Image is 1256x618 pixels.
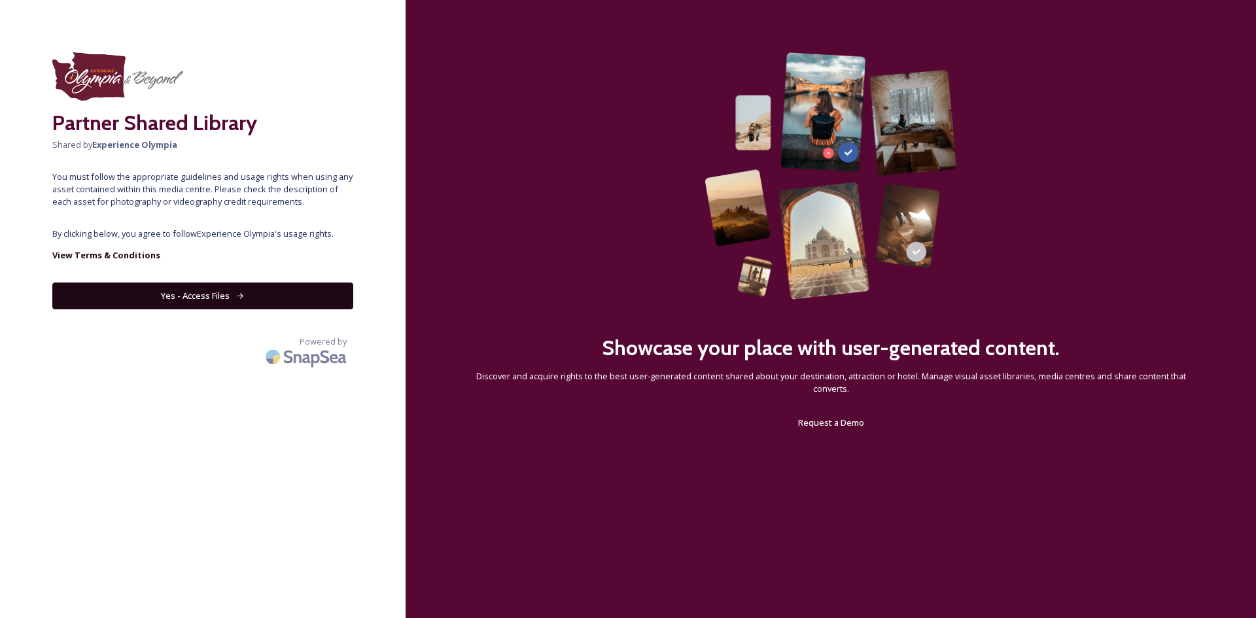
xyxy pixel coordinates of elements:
h2: Showcase your place with user-generated content. [602,332,1060,364]
button: Yes - Access Files [52,283,353,309]
a: View Terms & Conditions [52,247,353,263]
strong: Experience Olympia [92,139,177,150]
img: download.png [52,52,183,101]
span: Discover and acquire rights to the best user-generated content shared about your destination, att... [458,370,1204,395]
span: Request a Demo [798,417,864,428]
span: Shared by [52,139,353,151]
a: Request a Demo [798,415,864,430]
img: 63b42ca75bacad526042e722_Group%20154-p-800.png [705,52,957,300]
h2: Partner Shared Library [52,107,353,139]
span: By clicking below, you agree to follow Experience Olympia 's usage rights. [52,228,353,240]
span: You must follow the appropriate guidelines and usage rights when using any asset contained within... [52,171,353,209]
img: SnapSea Logo [262,341,353,372]
span: Powered by [300,335,347,348]
strong: View Terms & Conditions [52,249,160,261]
